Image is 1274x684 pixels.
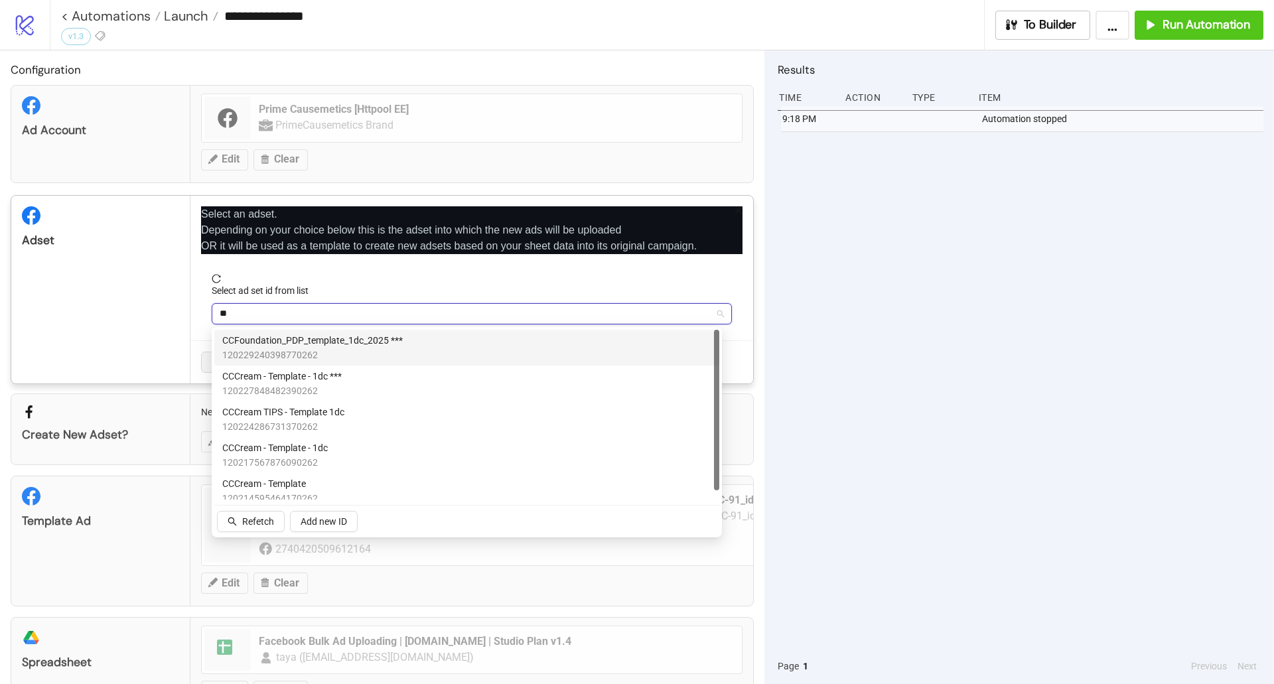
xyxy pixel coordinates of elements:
[778,61,1263,78] h2: Results
[1234,659,1261,673] button: Next
[220,304,712,324] input: Select ad set id from list
[61,28,91,45] div: v1.3
[911,85,968,110] div: Type
[222,441,328,455] span: CCCream - Template - 1dc
[222,476,318,491] span: CCCream - Template
[212,283,317,298] label: Select ad set id from list
[11,61,754,78] h2: Configuration
[222,383,342,398] span: 120227848482390262
[1096,11,1129,40] button: ...
[222,491,318,506] span: 120214595464170262
[222,405,344,419] span: CCCream TIPS - Template 1dc
[799,659,812,673] button: 1
[781,106,838,131] div: 9:18 PM
[222,369,342,383] span: CCCream - Template - 1dc ***
[242,516,274,527] span: Refetch
[734,206,743,215] span: close
[214,366,719,401] div: CCCream - Template - 1dc ***
[995,11,1091,40] button: To Builder
[201,352,250,373] button: Cancel
[778,85,835,110] div: Time
[1135,11,1263,40] button: Run Automation
[844,85,901,110] div: Action
[161,9,218,23] a: Launch
[1187,659,1231,673] button: Previous
[201,206,743,254] p: Select an adset. Depending on your choice below this is the adset into which the new ads will be ...
[981,106,1267,131] div: Automation stopped
[222,455,328,470] span: 120217567876090262
[290,511,358,532] button: Add new ID
[22,233,179,248] div: Adset
[214,330,719,366] div: CCFoundation_PDP_template_1dc_2025 ***
[222,419,344,434] span: 120224286731370262
[222,333,403,348] span: CCFoundation_PDP_template_1dc_2025 ***
[214,437,719,473] div: CCCream - Template - 1dc
[61,9,161,23] a: < Automations
[161,7,208,25] span: Launch
[1024,17,1077,33] span: To Builder
[778,659,799,673] span: Page
[228,517,237,526] span: search
[214,473,719,509] div: CCCream - Template
[212,274,732,283] span: reload
[217,511,285,532] button: Refetch
[301,516,347,527] span: Add new ID
[1163,17,1250,33] span: Run Automation
[977,85,1263,110] div: Item
[214,401,719,437] div: CCCream TIPS - Template 1dc
[222,348,403,362] span: 120229240398770262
